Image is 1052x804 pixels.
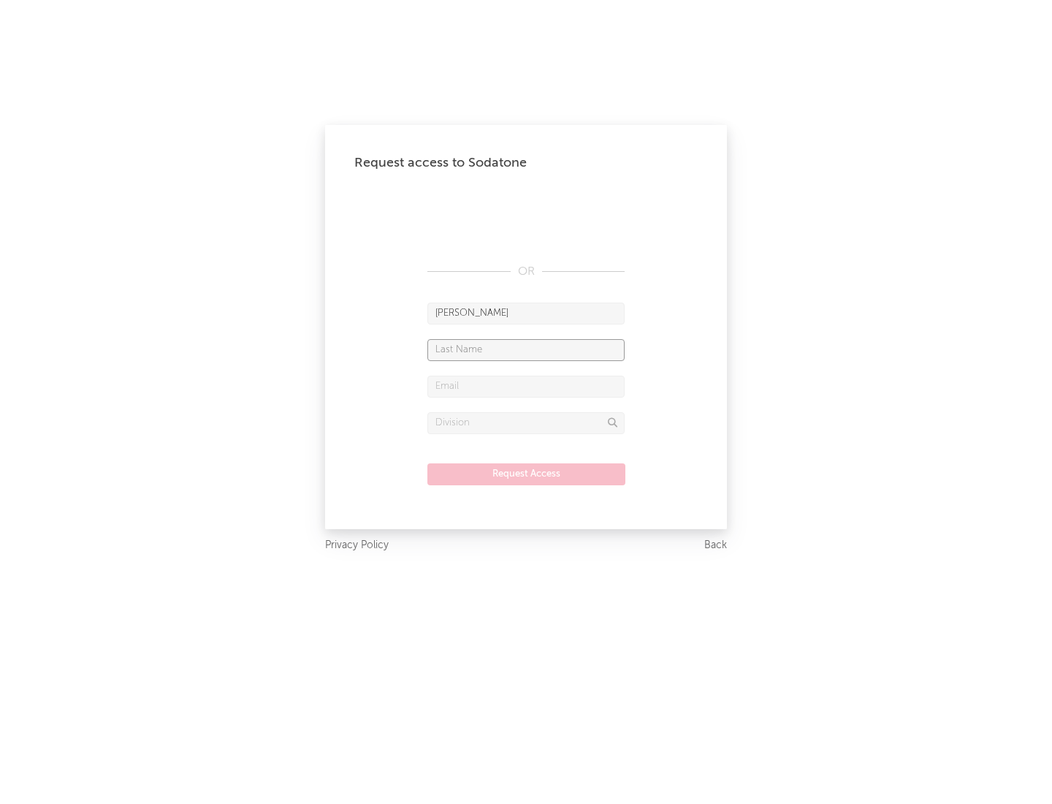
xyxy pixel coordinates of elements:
input: Division [427,412,625,434]
div: Request access to Sodatone [354,154,698,172]
input: Email [427,376,625,398]
input: Last Name [427,339,625,361]
a: Privacy Policy [325,536,389,555]
div: OR [427,263,625,281]
input: First Name [427,303,625,325]
button: Request Access [427,463,625,485]
a: Back [704,536,727,555]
